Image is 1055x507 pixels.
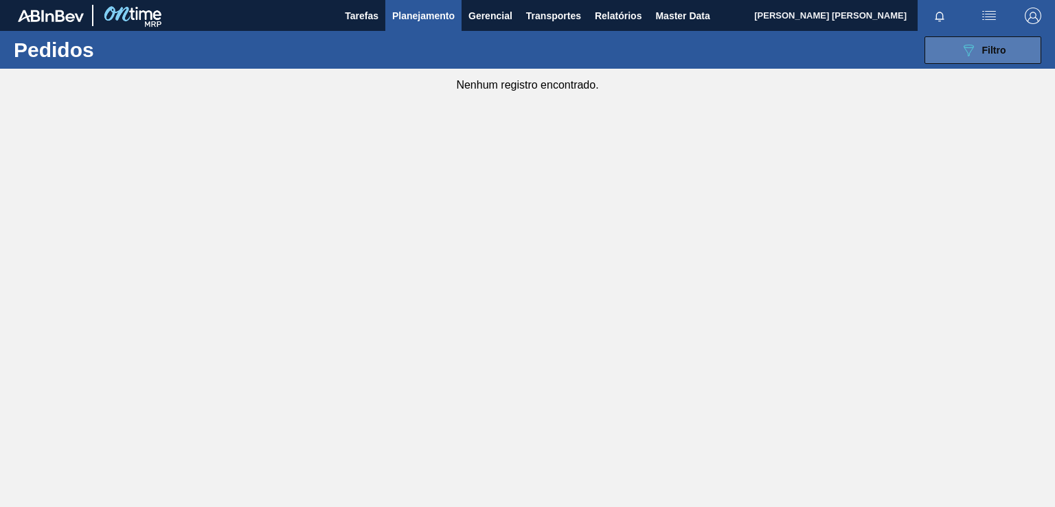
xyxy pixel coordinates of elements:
[595,8,642,24] span: Relatórios
[1025,8,1041,24] img: Logout
[345,8,378,24] span: Tarefas
[918,6,962,25] button: Notificações
[982,45,1006,56] span: Filtro
[14,42,211,58] h1: Pedidos
[924,36,1041,64] button: Filtro
[392,8,455,24] span: Planejamento
[18,10,84,22] img: TNhmsLtSVTkK8tSr43FrP2fwEKptu5GPRR3wAAAABJRU5ErkJggg==
[981,8,997,24] img: userActions
[655,8,710,24] span: Master Data
[468,8,512,24] span: Gerencial
[526,8,581,24] span: Transportes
